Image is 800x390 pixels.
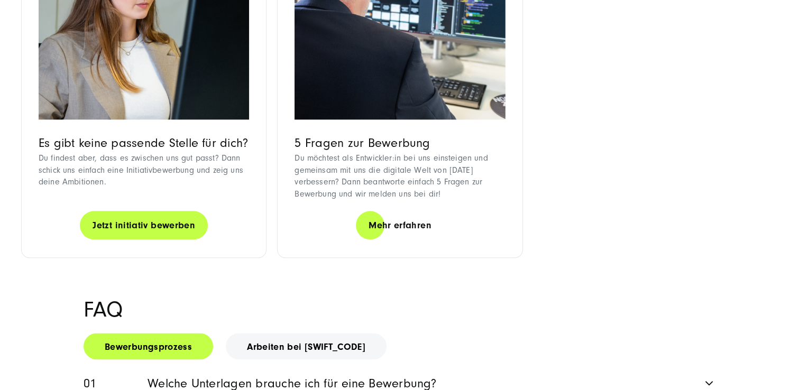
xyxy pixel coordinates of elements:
a: Bewerbungsprozess [84,333,213,359]
a: Arbeiten bei [SWIFT_CODE] [226,333,387,359]
p: Du möchtest als Entwickler:in bei uns einsteigen und gemeinsam mit uns die digitale Welt von [DAT... [295,152,505,200]
p: Du findest aber, dass es zwischen uns gut passt? Dann schick uns einfach eine Initiativbewerbung ... [39,152,249,188]
h2: FAQ [84,299,716,322]
h3: 5 Fragen zur Bewerbung [295,135,505,151]
h3: Es gibt keine passende Stelle für dich? [39,135,249,151]
a: Mehr erfahren [356,210,444,240]
a: Jetzt initiativ bewerben [80,210,208,240]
